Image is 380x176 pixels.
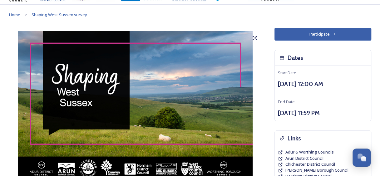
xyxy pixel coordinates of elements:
[288,53,303,62] h3: Dates
[288,134,301,143] h3: Links
[278,70,296,76] span: Start Date
[274,28,371,41] button: Participate
[9,11,20,18] a: Home
[285,161,335,167] a: Chichester District Council
[278,109,368,118] h3: [DATE] 11:59 PM
[32,11,87,18] a: Shaping West Sussex survey
[353,149,371,167] button: Open Chat
[285,149,334,155] a: Adur & Worthing Councils
[285,167,348,173] a: [PERSON_NAME] Borough Council
[278,99,295,105] span: End Date
[32,12,87,17] span: Shaping West Sussex survey
[285,155,323,161] a: Arun District Council
[9,12,20,17] span: Home
[278,80,368,89] h3: [DATE] 12:00 AM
